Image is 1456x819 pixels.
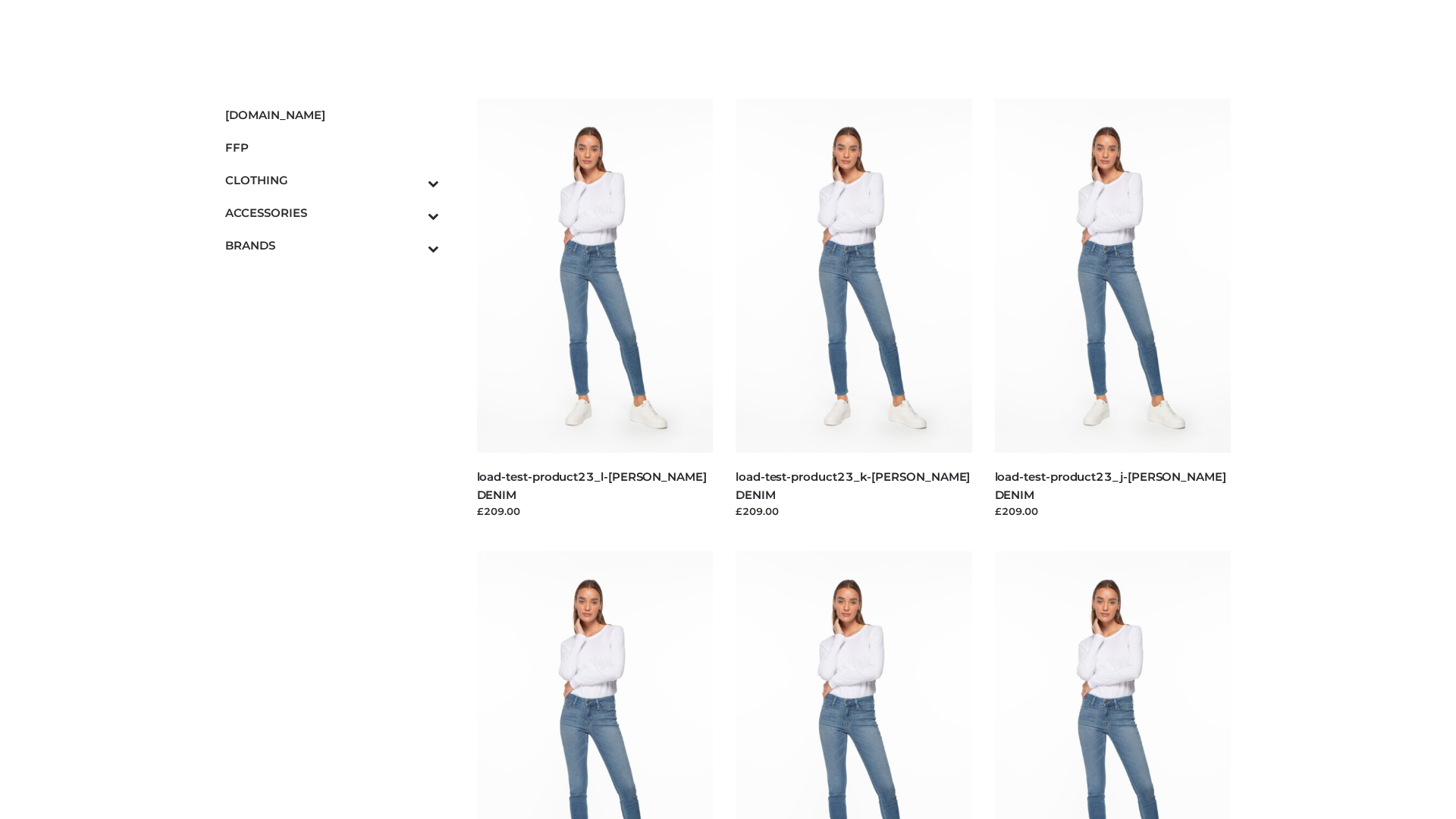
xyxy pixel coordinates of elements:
[477,504,714,519] div: £209.00
[225,99,439,131] a: [DOMAIN_NAME]
[225,164,439,196] a: CLOTHINGToggle Submenu
[736,469,970,501] a: load-test-product23_k-[PERSON_NAME] DENIM
[225,237,439,254] span: BRANDS
[225,196,439,229] a: ACCESSORIESToggle Submenu
[386,229,439,262] button: Toggle Submenu
[225,131,439,164] a: FFP
[225,171,439,189] span: CLOTHING
[386,164,439,196] button: Toggle Submenu
[736,504,972,519] div: £209.00
[225,204,439,221] span: ACCESSORIES
[225,139,439,156] span: FFP
[995,504,1232,519] div: £209.00
[386,196,439,229] button: Toggle Submenu
[225,229,439,262] a: BRANDSToggle Submenu
[477,469,707,501] a: load-test-product23_l-[PERSON_NAME] DENIM
[225,106,439,124] span: [DOMAIN_NAME]
[995,469,1226,501] a: load-test-product23_j-[PERSON_NAME] DENIM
